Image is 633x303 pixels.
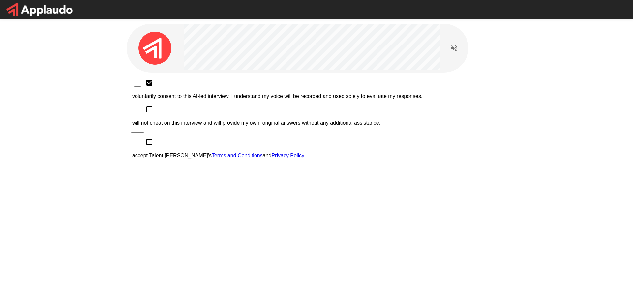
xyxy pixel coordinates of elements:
p: I voluntarily consent to this AI-led interview. I understand my voice will be recorded and used s... [129,93,504,99]
img: applaudo_avatar.png [138,32,171,65]
p: I accept Talent [PERSON_NAME]'s and . [129,153,504,159]
input: I will not cheat on this interview and will provide my own, original answers without any addition... [131,106,144,113]
a: Terms and Conditions [212,153,263,158]
input: I accept Talent [PERSON_NAME]'sTerms and ConditionsandPrivacy Policy. [131,132,144,146]
input: I voluntarily consent to this AI-led interview. I understand my voice will be recorded and used s... [131,79,144,87]
button: Read questions aloud [448,42,461,55]
a: Privacy Policy [271,153,304,158]
p: I will not cheat on this interview and will provide my own, original answers without any addition... [129,120,504,126]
